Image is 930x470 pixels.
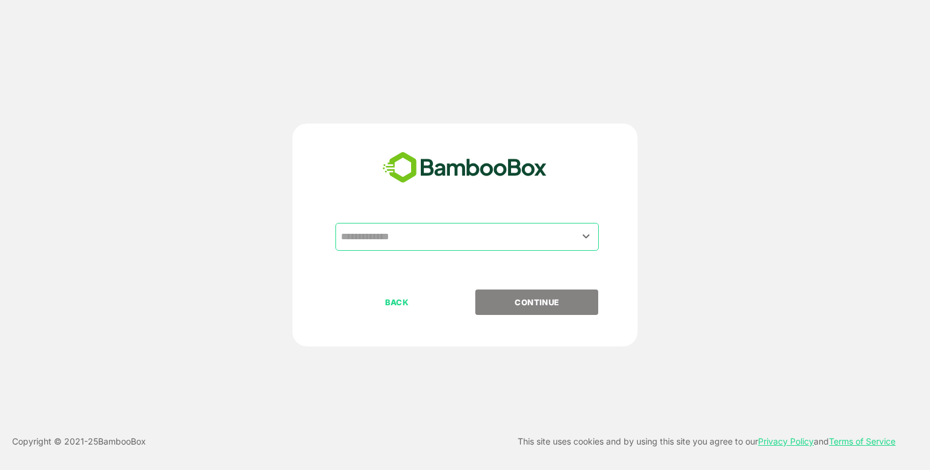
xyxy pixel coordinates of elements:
[829,436,895,446] a: Terms of Service
[335,290,458,315] button: BACK
[518,434,895,449] p: This site uses cookies and by using this site you agree to our and
[477,296,598,309] p: CONTINUE
[578,228,595,245] button: Open
[758,436,814,446] a: Privacy Policy
[12,434,146,449] p: Copyright © 2021- 25 BambooBox
[337,296,458,309] p: BACK
[475,290,598,315] button: CONTINUE
[376,148,553,188] img: bamboobox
